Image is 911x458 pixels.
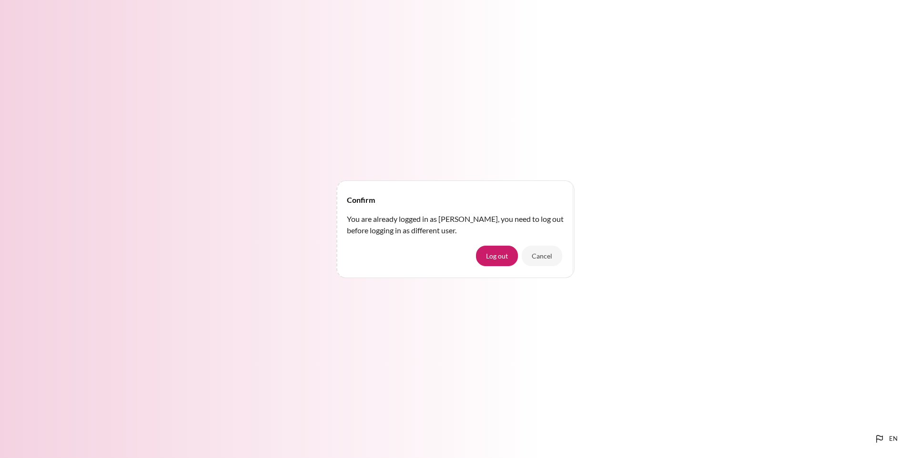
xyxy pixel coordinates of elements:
[347,194,375,206] h4: Confirm
[476,246,518,266] button: Log out
[347,213,564,236] p: You are already logged in as [PERSON_NAME], you need to log out before logging in as different user.
[889,434,898,444] span: en
[870,429,901,448] button: Languages
[522,246,562,266] button: Cancel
